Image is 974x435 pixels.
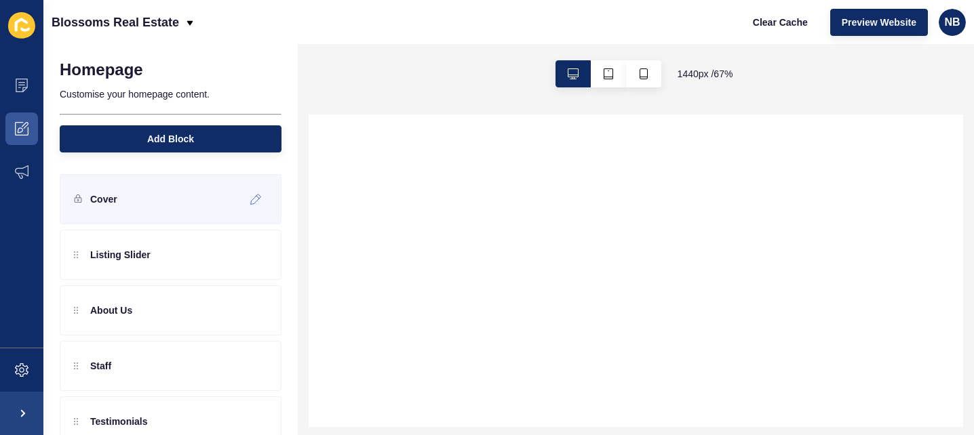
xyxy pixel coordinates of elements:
p: Staff [90,359,111,373]
p: Cover [90,192,117,206]
span: Add Block [147,132,194,146]
p: Customise your homepage content. [60,79,281,109]
button: Preview Website [830,9,928,36]
button: Clear Cache [741,9,819,36]
span: Preview Website [842,16,916,29]
p: Blossoms Real Estate [52,5,179,39]
span: Clear Cache [753,16,808,29]
button: Add Block [60,125,281,152]
p: About Us [90,304,132,317]
h1: Homepage [60,60,143,79]
p: Testimonials [90,415,148,428]
p: Listing Slider [90,248,151,262]
span: NB [944,16,960,29]
span: 1440 px / 67 % [678,67,733,81]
